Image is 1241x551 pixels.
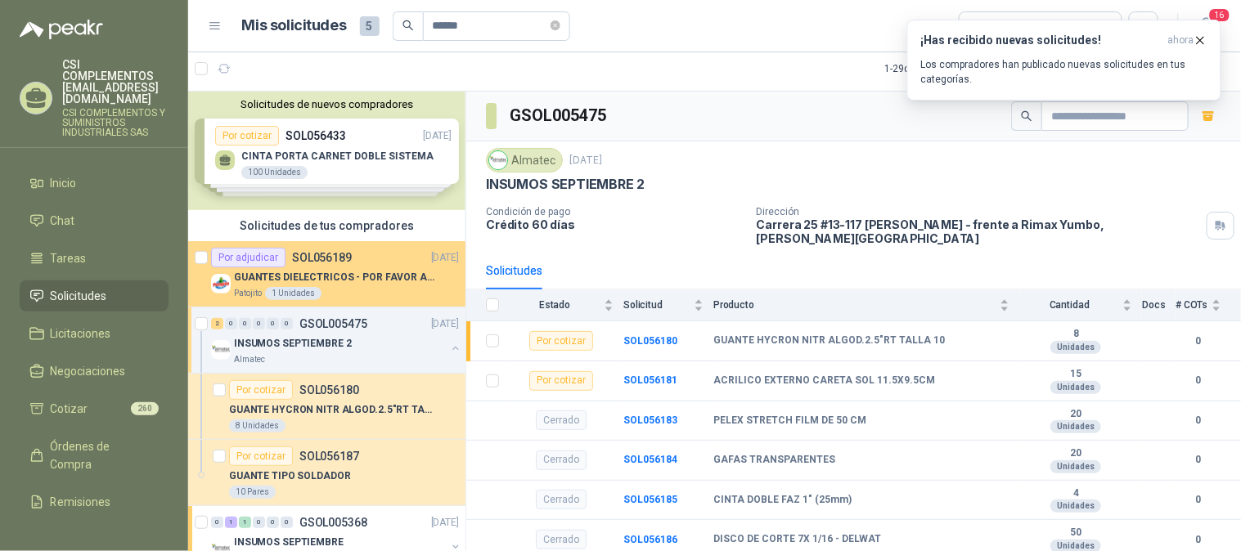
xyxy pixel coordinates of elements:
[1050,499,1101,513] div: Unidades
[713,494,852,507] b: CINTA DOBLE FAZ 1" (25mm)
[299,517,367,528] p: GSOL005368
[20,205,169,236] a: Chat
[713,334,945,347] b: GUANTE HYCRON NITR ALGOD.2.5"RT TALLA 10
[229,446,293,466] div: Por cotizar
[623,454,677,465] a: SOL056184
[431,250,459,266] p: [DATE]
[1176,413,1221,428] b: 0
[885,56,980,82] div: 1 - 29 de 29
[20,318,169,349] a: Licitaciones
[1019,368,1132,381] b: 15
[267,318,279,329] div: 0
[20,20,103,39] img: Logo peakr
[529,331,593,351] div: Por cotizar
[292,252,352,263] p: SOL056189
[536,410,587,430] div: Cerrado
[253,318,265,329] div: 0
[20,280,169,311] a: Solicitudes
[1019,526,1132,540] b: 50
[51,174,77,192] span: Inicio
[551,20,560,30] span: close-circle
[211,340,231,360] img: Company Logo
[188,241,465,307] a: Por adjudicarSOL056189[DATE] Company LogoGUANTES DIELECTRICOS - POR FAVOR ADJUNTAR SU FICHA TECNI...
[713,289,1019,321] th: Producto
[229,486,276,499] div: 10 Pares
[62,108,169,137] p: CSI COMPLEMENTOS Y SUMINISTROS INDUSTRIALES SAS
[569,153,602,168] p: [DATE]
[969,17,1004,35] div: Todas
[253,517,265,528] div: 0
[51,362,126,380] span: Negociaciones
[1168,34,1194,47] span: ahora
[188,440,465,506] a: Por cotizarSOL056187GUANTE TIPO SOLDADOR10 Pares
[486,148,563,172] div: Almatec
[907,20,1221,101] button: ¡Has recibido nuevas solicitudes!ahora Los compradores han publicado nuevas solicitudes en tus ca...
[1050,381,1101,394] div: Unidades
[431,515,459,531] p: [DATE]
[623,494,677,505] b: SOL056185
[757,217,1200,245] p: Carrera 25 #13-117 [PERSON_NAME] - frente a Rimax Yumbo , [PERSON_NAME][GEOGRAPHIC_DATA]
[20,168,169,199] a: Inicio
[510,103,609,128] h3: GSOL005475
[623,534,677,545] b: SOL056186
[1019,289,1142,321] th: Cantidad
[536,450,587,470] div: Cerrado
[536,490,587,509] div: Cerrado
[211,318,223,329] div: 2
[211,274,231,293] img: Company Logo
[623,414,677,426] a: SOL056183
[623,289,713,321] th: Solicitud
[536,530,587,549] div: Cerrado
[1142,289,1176,321] th: Docs
[921,57,1207,87] p: Los compradores han publicado nuevas solicitudes en tus categorías.
[20,486,169,517] a: Remisiones
[267,517,279,528] div: 0
[242,14,347,38] h1: Mis solicitudes
[20,393,169,424] a: Cotizar260
[1176,532,1221,548] b: 0
[234,270,438,285] p: GUANTES DIELECTRICOS - POR FAVOR ADJUNTAR SU FICHA TECNICA
[623,299,690,311] span: Solicitud
[486,206,744,217] p: Condición de pago
[1019,447,1132,460] b: 20
[281,318,293,329] div: 0
[211,517,223,528] div: 0
[1176,492,1221,508] b: 0
[1176,452,1221,468] b: 0
[234,353,265,366] p: Almatec
[1050,420,1101,433] div: Unidades
[20,356,169,387] a: Negociaciones
[211,314,462,366] a: 2 0 0 0 0 0 GSOL005475[DATE] Company LogoINSUMOS SEPTIEMBRE 2Almatec
[486,217,744,231] p: Crédito 60 días
[229,402,433,418] p: GUANTE HYCRON NITR ALGOD.2.5"RT TALLA 10
[486,176,645,193] p: INSUMOS SEPTIEMBRE 2
[62,59,169,105] p: CSI COMPLEMENTOS [EMAIL_ADDRESS][DOMAIN_NAME]
[623,374,677,386] a: SOL056181
[229,380,293,400] div: Por cotizar
[229,419,286,432] div: 8 Unidades
[713,374,935,387] b: ACRILICO EXTERNO CARETA SOL 11.5X9.5CM
[1176,373,1221,388] b: 0
[1050,341,1101,354] div: Unidades
[229,468,351,484] p: GUANTE TIPO SOLDADOR
[713,414,866,428] b: PELEX STRETCH FILM DE 50 CM
[1176,289,1241,321] th: # COTs
[51,249,87,267] span: Tareas
[713,454,835,467] b: GAFAS TRANSPARENTES
[51,325,111,343] span: Licitaciones
[239,517,251,528] div: 1
[921,34,1162,47] h3: ¡Has recibido nuevas solicitudes!
[1176,334,1221,349] b: 0
[1019,487,1132,500] b: 4
[225,517,237,528] div: 1
[265,287,321,300] div: 1 Unidades
[1050,460,1101,473] div: Unidades
[1019,328,1132,341] b: 8
[225,318,237,329] div: 0
[299,384,359,396] p: SOL056180
[1208,7,1231,23] span: 16
[623,335,677,347] a: SOL056180
[299,318,367,329] p: GSOL005475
